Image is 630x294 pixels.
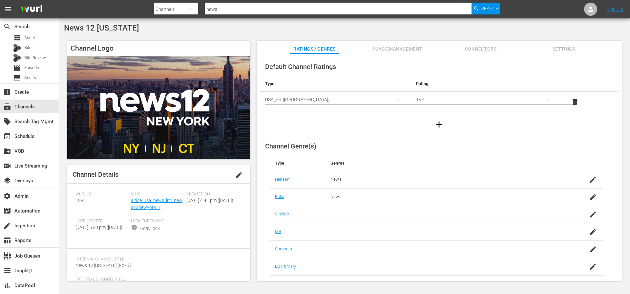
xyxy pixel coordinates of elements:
th: Type [260,76,411,92]
span: Asset [24,34,35,41]
span: Wurl ID: [75,192,128,197]
span: Search [481,3,499,14]
span: News 12 [US_STATE] (Roku) [75,263,131,268]
span: [DATE] 4:41 pm ([DATE]) [186,198,233,203]
span: Series [13,74,21,82]
span: Job Queues [3,252,11,260]
div: TVY [416,90,556,109]
span: VOD [3,147,11,155]
span: Channels [3,103,11,111]
span: Asset [13,34,21,42]
span: Schedule [3,132,11,140]
span: Lock Threshold: [131,219,183,224]
span: Search Tag Mgmt [3,118,11,125]
button: edit [231,167,247,183]
span: delete [571,98,579,106]
a: Sinclair [275,212,289,216]
span: Slug: [131,192,183,197]
span: Created On: [186,192,239,197]
a: Samsung [275,246,293,251]
span: Episode [24,64,39,71]
th: Type [270,155,325,171]
span: External Channel Title: [75,277,239,282]
span: Internal Channel Title: [75,257,239,262]
a: LG Primary [275,264,296,269]
span: Channel Genre(s) [265,142,316,150]
span: Search [3,23,11,31]
span: edit [235,171,243,179]
span: Ingestion [3,222,11,230]
span: Automation [3,207,11,215]
div: Bits Review [13,54,21,62]
span: Create [3,88,11,96]
span: Default Channel Ratings [265,63,336,71]
th: Genres [325,155,566,171]
span: Overlays [3,177,11,185]
span: Bits Review [24,55,46,61]
span: Bits [24,44,31,51]
h4: Channel Logo [67,41,250,56]
span: Connectors [456,45,505,53]
img: ans4CAIJ8jUAAAAAAAAAAAAAAAAAAAAAAAAgQb4GAAAAAAAAAAAAAAAAAAAAAAAAJMjXAAAAAAAAAAAAAAAAAAAAAAAAgAT5G... [16,2,47,17]
span: Admin [3,192,11,200]
span: [DATE] 5:20 pm ([DATE]) [75,225,122,230]
span: Live Streaming [3,162,11,170]
button: Search [472,3,500,14]
table: simple table [260,76,619,112]
a: Nielsen [275,177,289,182]
button: delete [567,94,583,110]
th: Rating [411,76,562,92]
a: altice_usa_news_inc_news12newyork_1 [131,198,182,210]
span: menu [4,5,12,13]
a: IAB [275,229,281,234]
span: Last Updated: [75,219,128,224]
span: info [131,224,137,231]
span: Channel Details [73,170,118,178]
span: Settings [539,45,588,53]
a: Sign Out [607,7,624,12]
img: News 12 New York [67,56,250,159]
span: Series [24,75,36,81]
span: News 12 [US_STATE] [64,23,139,33]
div: USA_PR ([GEOGRAPHIC_DATA]) [265,90,406,109]
span: 1981 [75,198,86,203]
a: Roku [275,194,284,199]
span: Episode [13,64,21,72]
span: GraphQL [3,267,11,275]
span: DataPool [3,282,11,289]
span: Reports [3,237,11,244]
div: 7-day lock [139,225,160,232]
span: Image Management [373,45,422,53]
span: Ratings / Genres [290,45,339,53]
div: Bits [13,44,21,52]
